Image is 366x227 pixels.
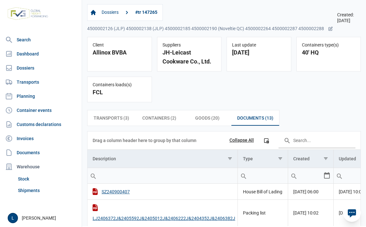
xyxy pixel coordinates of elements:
div: Search box [87,168,99,183]
div: Containers type(s) [302,42,356,48]
a: Documents [3,146,79,159]
td: Column Created [288,150,333,168]
a: Dossiers [3,62,79,74]
td: Filter cell [237,168,288,183]
div: Description [93,156,116,161]
td: Column Type [237,150,288,168]
div: Warehouse [3,160,79,173]
div: 4500002126 (JLP) 4500002138 (JLP) 4500002185 4500002190 (Noveltie QC) 4500002264 4500002287 45000... [87,26,333,32]
div: 40' HQ [302,48,356,57]
div: Containers loads(s) [93,82,146,88]
span: Show filter options for column 'Created' [323,156,328,161]
span: Show filter options for column 'Type' [278,156,283,161]
a: Shipments [15,185,79,196]
span: [DATE] 10:02 [293,210,319,215]
a: Transports [3,76,79,88]
span: Show filter options for column 'Description' [228,156,232,161]
td: Packing list [237,200,288,226]
button: L [8,213,18,223]
span: Documents (13) [237,114,273,122]
div: Column Chooser [261,135,272,146]
a: Dossiers [99,7,121,18]
div: LJ2406372J&2405592J&2405012J&2406222J&2404352J&2406382J [93,204,232,221]
div: Search box [288,168,300,183]
span: Created: [DATE] [337,12,361,24]
div: Suppliers [162,42,216,48]
div: Type [243,156,253,161]
div: Search box [334,168,345,183]
td: House Bill of Lading [237,184,288,200]
a: Stock [15,173,79,185]
div: Client [93,42,146,48]
a: Search [3,33,79,46]
div: Data grid toolbar [93,131,355,149]
td: Column Description [87,150,237,168]
div: Last update [232,42,286,48]
div: [PERSON_NAME] [8,213,78,223]
div: SZ240900407 [93,188,232,195]
input: Filter cell [238,168,288,183]
div: Allinox BVBA [93,48,146,57]
div: FCL [93,88,146,97]
a: #tr 147265 [133,7,160,18]
input: Filter cell [87,168,237,183]
a: Customs declarations [3,118,79,131]
span: [DATE] 06:00 [293,189,319,194]
span: Containers (2) [142,114,176,122]
a: Dashboard [3,47,79,60]
a: Container events [3,104,79,117]
div: [DATE] [232,48,286,57]
div: Select [323,168,331,183]
span: [DATE] 10:02 [339,189,364,194]
span: [DATE] 13:07 [339,210,364,215]
div: JH-Leicast Cookware Co., Ltd. [162,48,216,66]
input: Search in the data grid [279,133,355,148]
input: Filter cell [288,168,323,183]
span: Transports (3) [94,114,129,122]
div: Updated [339,156,356,161]
span: Goods (20) [195,114,220,122]
div: Collapse All [229,138,254,143]
a: Invoices [3,132,79,145]
div: Drag a column header here to group by that column [93,135,196,146]
div: Created [293,156,310,161]
div: Search box [238,168,249,183]
a: Planning [3,90,79,103]
td: Filter cell [288,168,333,183]
img: FVG - Global freight forwarding [5,5,51,22]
